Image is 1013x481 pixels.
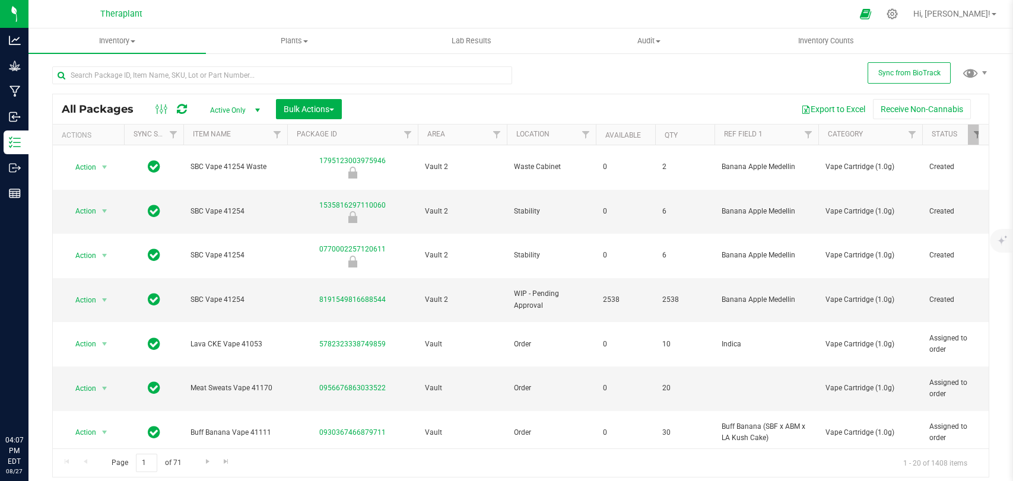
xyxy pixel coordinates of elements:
[148,380,160,396] span: In Sync
[65,336,97,352] span: Action
[662,339,707,350] span: 10
[65,159,97,176] span: Action
[929,161,980,173] span: Created
[62,103,145,116] span: All Packages
[722,294,811,305] span: Banana Apple Medellin
[514,339,589,350] span: Order
[190,294,280,305] span: SBC Vape 41254
[206,28,383,53] a: Plants
[148,247,160,263] span: In Sync
[828,130,863,138] a: Category
[903,125,922,145] a: Filter
[28,36,206,46] span: Inventory
[319,245,386,253] a: 0770002257120611
[97,203,112,219] span: select
[190,339,280,350] span: Lava CKE Vape 41053
[9,136,21,148] inline-svg: Inventory
[425,294,500,305] span: Vault 2
[148,291,160,308] span: In Sync
[576,125,596,145] a: Filter
[148,336,160,352] span: In Sync
[825,161,915,173] span: Vape Cartridge (1.0g)
[603,427,648,438] span: 0
[383,28,560,53] a: Lab Results
[101,454,191,472] span: Page of 71
[868,62,951,84] button: Sync from BioTrack
[929,377,980,400] span: Assigned to order
[136,454,157,472] input: 1
[487,125,507,145] a: Filter
[297,130,337,138] a: Package ID
[100,9,142,19] span: Theraplant
[284,104,334,114] span: Bulk Actions
[425,161,500,173] span: Vault 2
[285,211,420,223] div: Newly Received
[825,250,915,261] span: Vape Cartridge (1.0g)
[561,36,737,46] span: Audit
[319,428,386,437] a: 0930367466879711
[285,167,420,179] div: Newly Received
[605,131,641,139] a: Available
[97,247,112,264] span: select
[603,206,648,217] span: 0
[603,250,648,261] span: 0
[603,294,648,305] span: 2538
[9,85,21,97] inline-svg: Manufacturing
[825,206,915,217] span: Vape Cartridge (1.0g)
[134,130,179,138] a: Sync Status
[603,161,648,173] span: 0
[97,292,112,308] span: select
[218,454,235,470] a: Go to the last page
[722,206,811,217] span: Banana Apple Medellin
[190,427,280,438] span: Buff Banana Vape 41111
[65,247,97,264] span: Action
[425,383,500,394] span: Vault
[737,28,914,53] a: Inventory Counts
[285,256,420,267] div: Newly Received
[436,36,507,46] span: Lab Results
[894,454,977,472] span: 1 - 20 of 1408 items
[5,435,23,467] p: 04:07 PM EDT
[319,340,386,348] a: 5782323338749859
[929,294,980,305] span: Created
[885,8,900,20] div: Manage settings
[782,36,870,46] span: Inventory Counts
[65,424,97,441] span: Action
[28,28,206,53] a: Inventory
[12,386,47,422] iframe: Resource center
[5,467,23,476] p: 08/27
[825,427,915,438] span: Vape Cartridge (1.0g)
[514,206,589,217] span: Stability
[9,34,21,46] inline-svg: Analytics
[516,130,550,138] a: Location
[148,424,160,441] span: In Sync
[852,2,879,26] span: Open Ecommerce Menu
[929,421,980,444] span: Assigned to order
[52,66,512,84] input: Search Package ID, Item Name, SKU, Lot or Part Number...
[968,125,987,145] a: Filter
[190,383,280,394] span: Meat Sweats Vape 41170
[514,427,589,438] span: Order
[929,206,980,217] span: Created
[722,250,811,261] span: Banana Apple Medellin
[722,161,811,173] span: Banana Apple Medellin
[319,295,386,304] a: 8191549816688544
[929,250,980,261] span: Created
[268,125,287,145] a: Filter
[398,125,418,145] a: Filter
[62,131,119,139] div: Actions
[65,203,97,219] span: Action
[932,130,957,138] a: Status
[665,131,678,139] a: Qty
[9,111,21,123] inline-svg: Inbound
[603,339,648,350] span: 0
[603,383,648,394] span: 0
[97,424,112,441] span: select
[873,99,971,119] button: Receive Non-Cannabis
[319,157,386,165] a: 1795123003975946
[514,250,589,261] span: Stability
[148,158,160,175] span: In Sync
[825,383,915,394] span: Vape Cartridge (1.0g)
[97,380,112,397] span: select
[662,161,707,173] span: 2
